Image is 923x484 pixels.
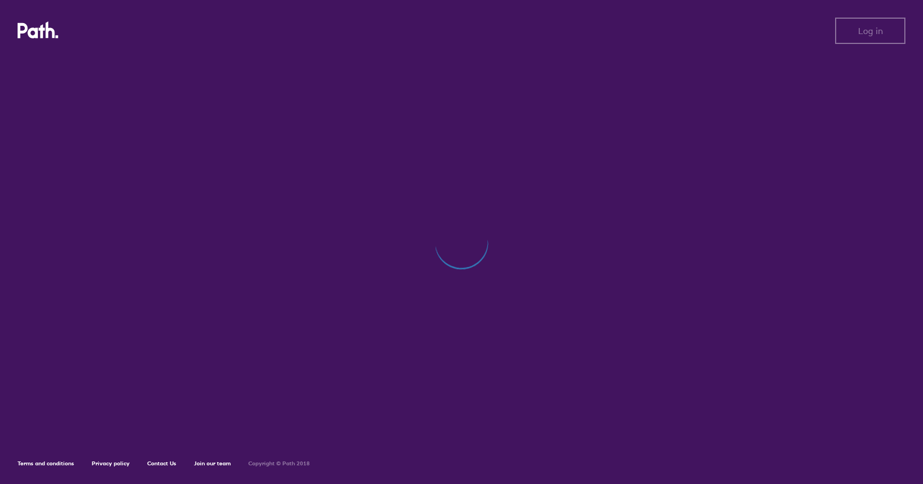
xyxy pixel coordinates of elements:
[147,460,176,467] a: Contact Us
[92,460,130,467] a: Privacy policy
[858,26,883,36] span: Log in
[194,460,231,467] a: Join our team
[248,460,310,467] h6: Copyright © Path 2018
[18,460,74,467] a: Terms and conditions
[835,18,905,44] button: Log in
